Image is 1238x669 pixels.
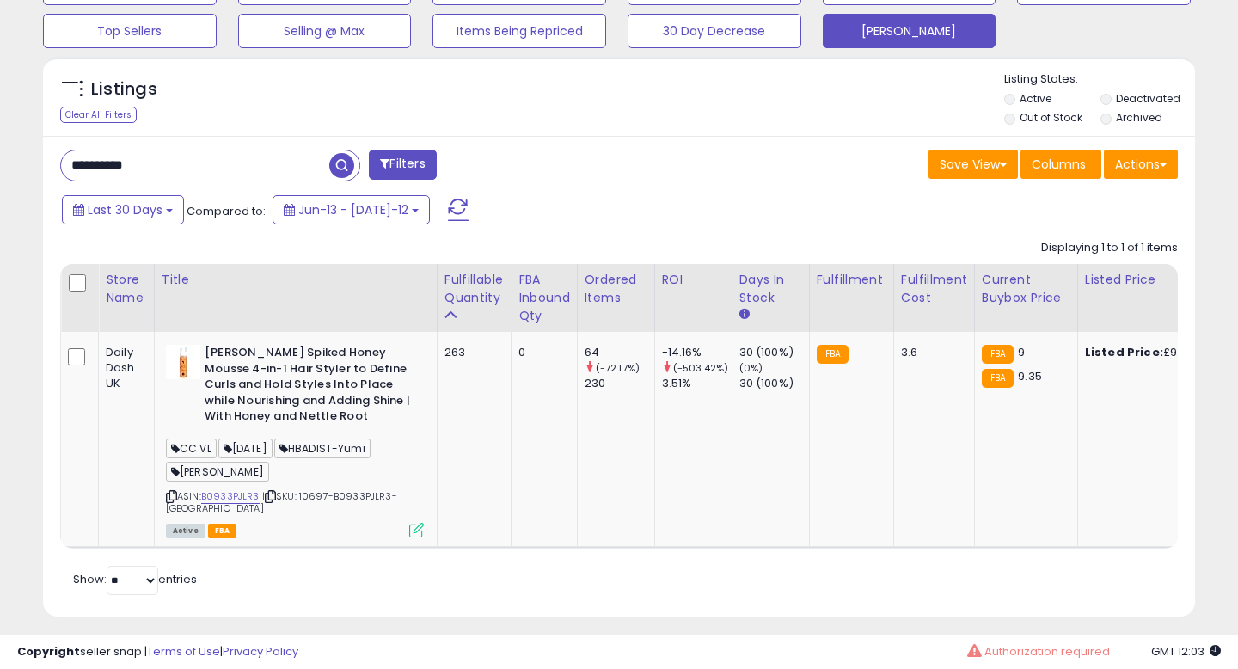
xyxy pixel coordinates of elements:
[739,307,750,322] small: Days In Stock.
[60,107,137,123] div: Clear All Filters
[238,14,412,48] button: Selling @ Max
[901,271,967,307] div: Fulfillment Cost
[662,271,725,289] div: ROI
[298,201,408,218] span: Jun-13 - [DATE]-12
[106,345,141,392] div: Daily Dash UK
[88,201,162,218] span: Last 30 Days
[1020,91,1051,106] label: Active
[208,524,237,538] span: FBA
[166,462,269,482] span: [PERSON_NAME]
[585,271,647,307] div: Ordered Items
[628,14,801,48] button: 30 Day Decrease
[444,345,498,360] div: 263
[739,376,809,391] div: 30 (100%)
[1085,344,1163,360] b: Listed Price:
[1085,345,1228,360] div: £9.35
[817,271,886,289] div: Fulfillment
[1018,344,1025,360] span: 9
[1085,271,1234,289] div: Listed Price
[1020,110,1082,125] label: Out of Stock
[17,644,298,660] div: seller snap | |
[901,345,961,360] div: 3.6
[444,271,504,307] div: Fulfillable Quantity
[518,345,564,360] div: 0
[662,376,732,391] div: 3.51%
[273,195,430,224] button: Jun-13 - [DATE]-12
[91,77,157,101] h5: Listings
[166,489,397,515] span: | SKU: 10697-B0933PJLR3-[GEOGRAPHIC_DATA]
[205,345,414,429] b: [PERSON_NAME] Spiked Honey Mousse 4-in-1 Hair Styler to Define Curls and Hold Styles Into Place w...
[1032,156,1086,173] span: Columns
[1151,643,1221,660] span: 2025-08-12 12:03 GMT
[223,643,298,660] a: Privacy Policy
[596,361,640,375] small: (-72.17%)
[1116,110,1162,125] label: Archived
[106,271,147,307] div: Store Name
[739,345,809,360] div: 30 (100%)
[1020,150,1101,179] button: Columns
[17,643,80,660] strong: Copyright
[739,361,763,375] small: (0%)
[274,439,371,458] span: HBADIST-Yumi
[166,439,217,458] span: CC VL
[166,345,424,536] div: ASIN:
[518,271,570,325] div: FBA inbound Qty
[1041,240,1178,256] div: Displaying 1 to 1 of 1 items
[982,369,1014,388] small: FBA
[823,14,996,48] button: [PERSON_NAME]
[369,150,436,180] button: Filters
[585,376,654,391] div: 230
[1004,71,1196,88] p: Listing States:
[817,345,849,364] small: FBA
[929,150,1018,179] button: Save View
[432,14,606,48] button: Items Being Repriced
[1018,368,1042,384] span: 9.35
[982,345,1014,364] small: FBA
[166,345,200,379] img: 31kl5kKN5EL._SL40_.jpg
[1116,91,1180,106] label: Deactivated
[62,195,184,224] button: Last 30 Days
[662,345,732,360] div: -14.16%
[739,271,802,307] div: Days In Stock
[187,203,266,219] span: Compared to:
[218,439,273,458] span: [DATE]
[201,489,260,504] a: B0933PJLR3
[982,271,1070,307] div: Current Buybox Price
[166,524,205,538] span: All listings currently available for purchase on Amazon
[1104,150,1178,179] button: Actions
[162,271,430,289] div: Title
[585,345,654,360] div: 64
[43,14,217,48] button: Top Sellers
[673,361,729,375] small: (-503.42%)
[73,571,197,587] span: Show: entries
[147,643,220,660] a: Terms of Use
